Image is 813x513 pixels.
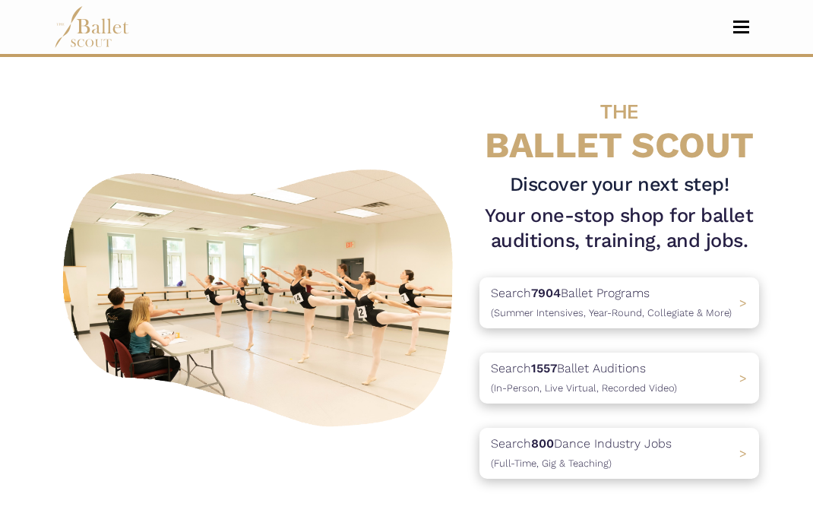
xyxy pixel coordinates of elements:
[479,87,759,166] h4: BALLET SCOUT
[531,286,561,300] b: 7904
[491,382,677,394] span: (In-Person, Live Virtual, Recorded Video)
[479,353,759,404] a: Search1557Ballet Auditions(In-Person, Live Virtual, Recorded Video) >
[600,99,638,123] span: THE
[479,428,759,479] a: Search800Dance Industry Jobs(Full-Time, Gig & Teaching) >
[739,446,747,461] span: >
[54,157,467,433] img: A group of ballerinas talking to each other in a ballet studio
[491,434,672,473] p: Search Dance Industry Jobs
[479,203,759,253] h1: Your one-stop shop for ballet auditions, training, and jobs.
[491,307,732,318] span: (Summer Intensives, Year-Round, Collegiate & More)
[479,277,759,328] a: Search7904Ballet Programs(Summer Intensives, Year-Round, Collegiate & More)>
[531,436,554,451] b: 800
[531,361,557,375] b: 1557
[479,172,759,197] h3: Discover your next step!
[723,20,759,34] button: Toggle navigation
[491,283,732,322] p: Search Ballet Programs
[739,296,747,310] span: >
[491,359,677,397] p: Search Ballet Auditions
[491,458,612,469] span: (Full-Time, Gig & Teaching)
[739,371,747,385] span: >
